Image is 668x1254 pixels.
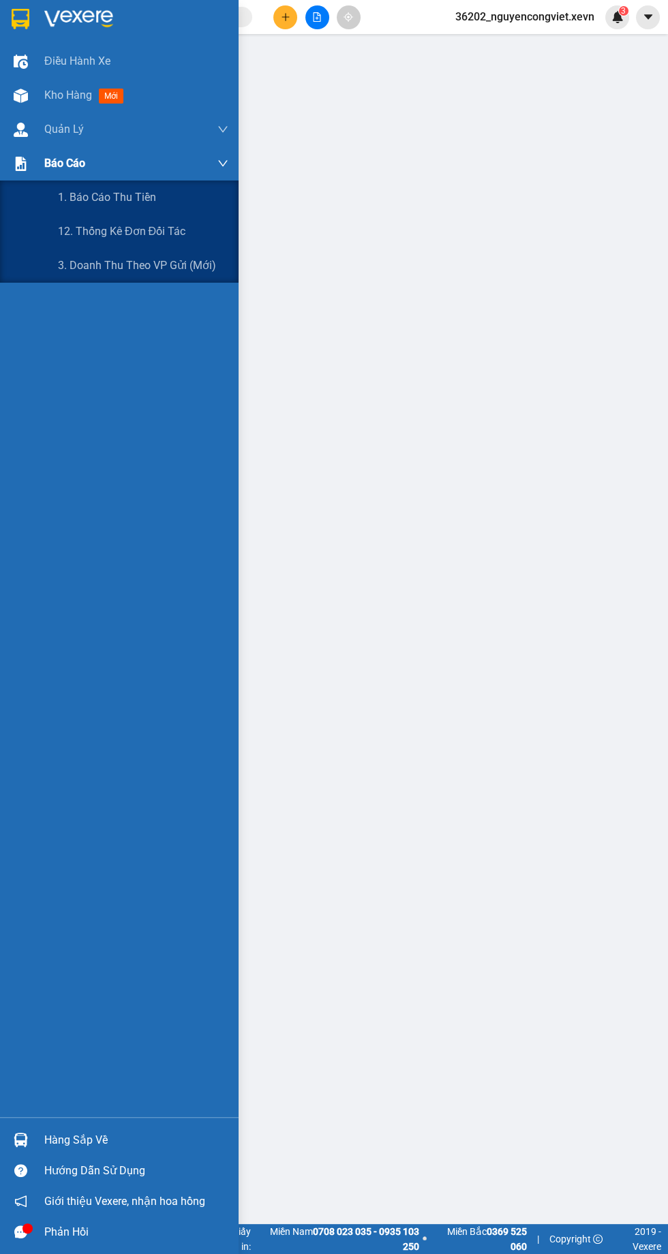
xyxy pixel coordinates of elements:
span: ⚪️ [423,1236,427,1242]
img: warehouse-icon [14,1133,28,1147]
span: question-circle [14,1164,27,1177]
div: Phản hồi [44,1222,228,1242]
span: Quản Lý [44,121,84,138]
span: Kho hàng [44,89,92,101]
strong: 0708 023 035 - 0935 103 250 [313,1226,419,1252]
img: logo-vxr [12,9,29,29]
span: 36202_nguyencongviet.xevn [444,8,605,25]
button: aim [337,5,361,29]
span: down [217,158,228,169]
span: Điều hành xe [44,52,110,69]
span: | [537,1232,539,1247]
span: 1. Báo cáo thu tiền [58,189,156,206]
span: 12. Thống kê đơn đối tác [58,223,185,240]
span: notification [14,1195,27,1208]
span: message [14,1225,27,1238]
span: 3 [621,6,626,16]
span: Giới thiệu Vexere, nhận hoa hồng [44,1193,205,1210]
button: file-add [305,5,329,29]
strong: 0369 525 060 [487,1226,527,1252]
img: warehouse-icon [14,54,28,69]
img: warehouse-icon [14,123,28,137]
span: plus [281,12,290,22]
sup: 3 [619,6,628,16]
img: warehouse-icon [14,89,28,103]
span: Miền Bắc [430,1224,527,1254]
span: aim [344,12,353,22]
span: Miền Nam [254,1224,419,1254]
div: Hướng dẫn sử dụng [44,1161,228,1181]
span: copyright [593,1234,603,1244]
span: mới [99,89,123,104]
div: Hàng sắp về [44,1130,228,1150]
span: Báo cáo [44,155,85,172]
span: caret-down [642,11,654,23]
span: file-add [312,12,322,22]
img: solution-icon [14,157,28,171]
span: 3. Doanh Thu theo VP Gửi (mới) [58,257,216,274]
button: caret-down [636,5,660,29]
button: plus [273,5,297,29]
img: icon-new-feature [611,11,624,23]
span: down [217,124,228,135]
